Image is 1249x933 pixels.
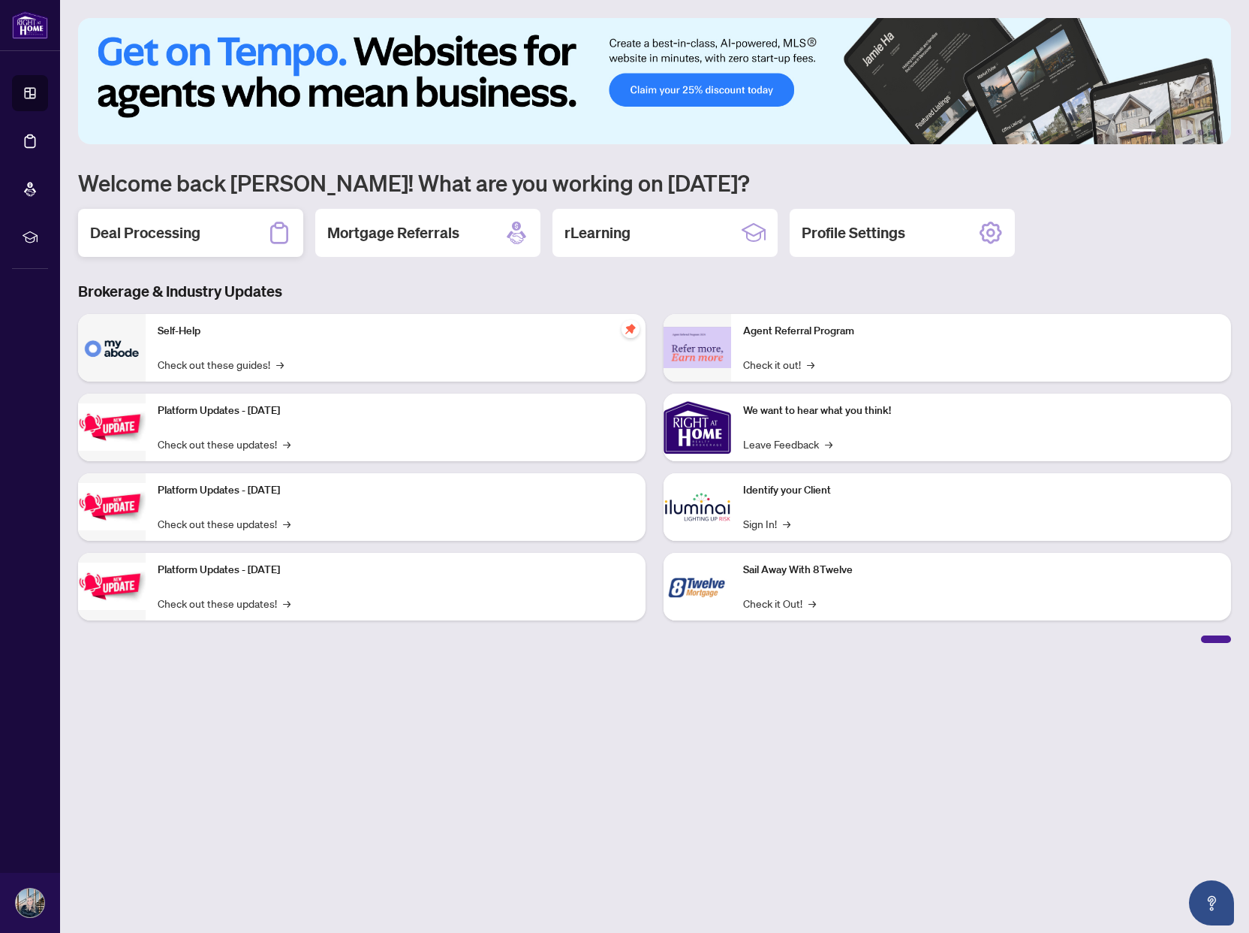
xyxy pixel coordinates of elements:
[90,222,200,243] h2: Deal Processing
[743,436,832,452] a: Leave Feedback→
[743,323,1219,340] p: Agent Referral Program
[78,168,1231,197] h1: Welcome back [PERSON_NAME]! What are you working on [DATE]?
[158,436,290,452] a: Check out these updates!→
[1189,880,1234,925] button: Open asap
[664,553,731,620] img: Sail Away With 8Twelve
[743,356,814,373] a: Check it out!→
[327,222,459,243] h2: Mortgage Referrals
[1198,129,1204,135] button: 5
[802,222,905,243] h2: Profile Settings
[283,436,290,452] span: →
[1186,129,1192,135] button: 4
[743,515,790,532] a: Sign In!→
[12,11,48,39] img: logo
[743,482,1219,499] p: Identify your Client
[78,563,146,610] img: Platform Updates - June 23, 2025
[807,356,814,373] span: →
[825,436,832,452] span: →
[664,394,731,461] img: We want to hear what you think!
[78,403,146,451] img: Platform Updates - July 21, 2025
[78,281,1231,302] h3: Brokerage & Industry Updates
[16,889,44,917] img: Profile Icon
[158,482,634,499] p: Platform Updates - [DATE]
[621,320,640,338] span: pushpin
[158,356,284,373] a: Check out these guides!→
[743,403,1219,419] p: We want to hear what you think!
[743,595,816,611] a: Check it Out!→
[808,595,816,611] span: →
[283,595,290,611] span: →
[78,314,146,382] img: Self-Help
[158,323,634,340] p: Self-Help
[158,515,290,532] a: Check out these updates!→
[158,562,634,578] p: Platform Updates - [DATE]
[664,473,731,541] img: Identify your Client
[743,562,1219,578] p: Sail Away With 8Twelve
[78,18,1231,144] img: Slide 0
[283,515,290,532] span: →
[158,595,290,611] a: Check out these updates!→
[783,515,790,532] span: →
[158,403,634,419] p: Platform Updates - [DATE]
[664,327,731,368] img: Agent Referral Program
[1210,129,1216,135] button: 6
[564,222,631,243] h2: rLearning
[1162,129,1168,135] button: 2
[276,356,284,373] span: →
[78,483,146,530] img: Platform Updates - July 8, 2025
[1132,129,1156,135] button: 1
[1174,129,1180,135] button: 3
